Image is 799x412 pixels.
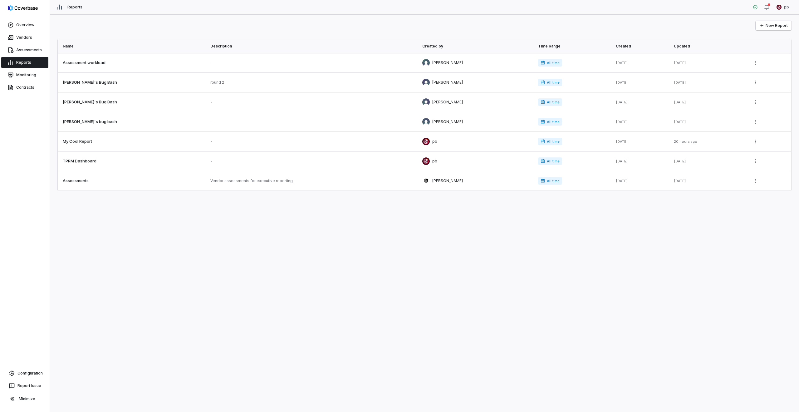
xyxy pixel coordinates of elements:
[750,137,760,146] button: More actions
[750,117,760,127] button: More actions
[1,44,48,56] a: Assessments
[67,5,82,10] span: Reports
[784,5,789,10] span: pb
[756,21,792,30] button: New Report
[611,39,669,53] th: Created
[750,97,760,107] button: More actions
[1,82,48,93] a: Contracts
[417,39,533,53] th: Created by
[669,39,746,53] th: Updated
[422,138,430,145] img: pb null avatar
[58,39,205,53] th: Name
[422,177,430,185] img: Gus Cuddy avatar
[1,57,48,68] a: Reports
[1,19,48,31] a: Overview
[750,58,760,67] button: More actions
[2,380,47,391] button: Report Issue
[422,79,430,86] img: Amanda Pettenati avatar
[2,368,47,379] a: Configuration
[777,5,782,10] img: pb undefined avatar
[750,156,760,166] button: More actions
[8,5,38,11] img: logo-D7KZi-bG.svg
[1,32,48,43] a: Vendors
[533,39,610,53] th: Time Range
[1,69,48,81] a: Monitoring
[422,59,430,67] img: Zi Chong Kao avatar
[773,2,793,12] button: pb undefined avatarpb
[422,98,430,106] img: David Gold avatar
[2,393,47,405] button: Minimize
[422,118,430,126] img: Lili Jiang avatar
[422,157,430,165] img: pb null avatar
[750,78,760,87] button: More actions
[205,39,417,53] th: Description
[750,176,760,186] button: More actions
